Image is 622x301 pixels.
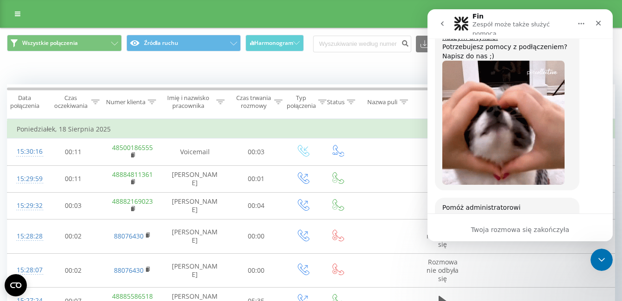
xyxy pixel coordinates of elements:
td: 00:01 [227,165,285,192]
a: 48884811361 [112,170,153,179]
div: Imię i nazwisko pracownika [163,94,214,110]
td: 00:02 [44,219,102,253]
div: Pomóż administratorowi [PERSON_NAME] dowiedzieć się, jak mu/jej poszło: [7,188,152,227]
td: 00:02 [44,253,102,288]
div: 15:28:28 [17,227,35,245]
button: Eksport [416,36,466,52]
td: [PERSON_NAME] [163,253,227,288]
td: 00:00 [227,253,285,288]
div: Data połączenia [7,94,42,110]
td: 00:03 [44,192,102,219]
button: Źródła ruchu [126,35,241,51]
div: 15:28:07 [17,261,35,279]
div: Nazwa puli [367,98,397,106]
td: 00:11 [44,138,102,165]
div: 15:30:16 [17,143,35,161]
div: Status [327,98,345,106]
td: Voicemail [163,138,227,165]
span: Rozmowa nie odbyła się [427,223,459,249]
iframe: Intercom live chat [591,249,613,271]
div: Potrzebujesz pomocy z podłączeniem? Napisz do nas ;) [15,33,145,51]
a: 88076430 [114,266,144,275]
button: Wszystkie połączenia [7,35,122,51]
div: Czas oczekiwania [52,94,89,110]
td: 00:04 [227,192,285,219]
a: w naszym artykule. [15,16,142,32]
a: 48500186555 [112,143,153,152]
span: Wszystkie połączenia [22,39,78,47]
input: Wyszukiwanie według numeru [313,36,411,52]
button: Harmonogram [245,35,304,51]
td: [PERSON_NAME] [163,192,227,219]
span: Rozmowa nie odbyła się [427,257,459,283]
div: 15:29:32 [17,197,35,215]
a: 88076430 [114,232,144,240]
div: 15:29:59 [17,170,35,188]
div: Fin mówi… [7,188,178,228]
div: Pomóż administratorowi [PERSON_NAME] dowiedzieć się, jak mu/jej poszło: [15,194,145,221]
a: 48885586518 [112,292,153,301]
span: Harmonogram [254,40,293,46]
button: Open CMP widget [5,274,27,296]
div: Typ połączenia [287,94,316,110]
td: 00:00 [227,219,285,253]
iframe: Intercom live chat [427,9,613,241]
div: Numer klienta [106,98,145,106]
td: [PERSON_NAME] [163,165,227,192]
td: 00:11 [44,165,102,192]
div: Czas trwania rozmowy [235,94,272,110]
a: 48882169023 [112,197,153,206]
td: 00:03 [227,138,285,165]
div: Nagranie rozmowy [423,94,468,110]
td: [PERSON_NAME] [163,219,227,253]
